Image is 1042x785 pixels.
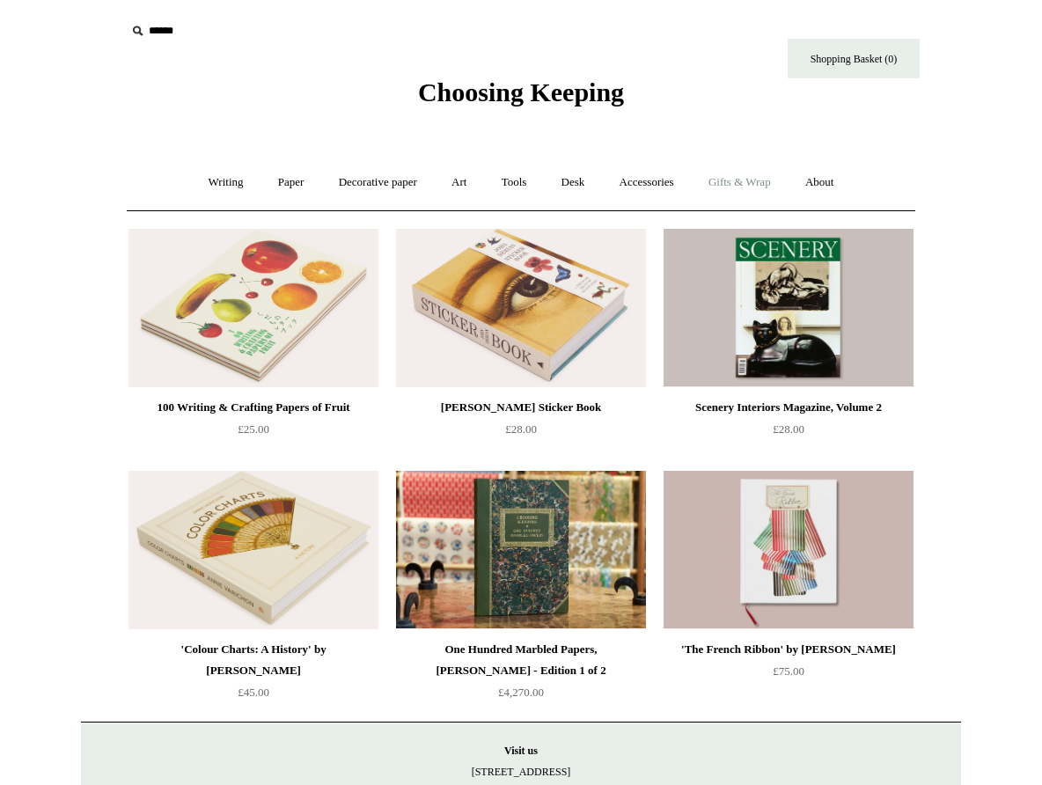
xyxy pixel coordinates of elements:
[396,471,646,629] img: One Hundred Marbled Papers, John Jeffery - Edition 1 of 2
[664,229,914,387] a: Scenery Interiors Magazine, Volume 2 Scenery Interiors Magazine, Volume 2
[396,397,646,469] a: [PERSON_NAME] Sticker Book £28.00
[664,229,914,387] img: Scenery Interiors Magazine, Volume 2
[668,639,909,660] div: 'The French Ribbon' by [PERSON_NAME]
[396,229,646,387] a: John Derian Sticker Book John Derian Sticker Book
[789,159,850,206] a: About
[193,159,260,206] a: Writing
[418,77,624,106] span: Choosing Keeping
[128,397,378,469] a: 100 Writing & Crafting Papers of Fruit £25.00
[400,639,642,681] div: One Hundred Marbled Papers, [PERSON_NAME] - Edition 1 of 2
[693,159,787,206] a: Gifts & Wrap
[128,229,378,387] a: 100 Writing & Crafting Papers of Fruit 100 Writing & Crafting Papers of Fruit
[788,39,920,78] a: Shopping Basket (0)
[238,422,269,436] span: £25.00
[396,639,646,711] a: One Hundred Marbled Papers, [PERSON_NAME] - Edition 1 of 2 £4,270.00
[664,397,914,469] a: Scenery Interiors Magazine, Volume 2 £28.00
[664,639,914,711] a: 'The French Ribbon' by [PERSON_NAME] £75.00
[396,471,646,629] a: One Hundred Marbled Papers, John Jeffery - Edition 1 of 2 One Hundred Marbled Papers, John Jeffer...
[668,397,909,418] div: Scenery Interiors Magazine, Volume 2
[664,471,914,629] a: 'The French Ribbon' by Suzanne Slesin 'The French Ribbon' by Suzanne Slesin
[486,159,543,206] a: Tools
[773,664,804,678] span: £75.00
[505,422,537,436] span: £28.00
[504,745,538,757] strong: Visit us
[773,422,804,436] span: £28.00
[604,159,690,206] a: Accessories
[498,686,544,699] span: £4,270.00
[418,92,624,104] a: Choosing Keeping
[436,159,482,206] a: Art
[396,229,646,387] img: John Derian Sticker Book
[128,471,378,629] img: 'Colour Charts: A History' by Anne Varichon
[133,397,374,418] div: 100 Writing & Crafting Papers of Fruit
[323,159,433,206] a: Decorative paper
[128,471,378,629] a: 'Colour Charts: A History' by Anne Varichon 'Colour Charts: A History' by Anne Varichon
[664,471,914,629] img: 'The French Ribbon' by Suzanne Slesin
[128,639,378,711] a: 'Colour Charts: A History' by [PERSON_NAME] £45.00
[238,686,269,699] span: £45.00
[128,229,378,387] img: 100 Writing & Crafting Papers of Fruit
[133,639,374,681] div: 'Colour Charts: A History' by [PERSON_NAME]
[546,159,601,206] a: Desk
[400,397,642,418] div: [PERSON_NAME] Sticker Book
[262,159,320,206] a: Paper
